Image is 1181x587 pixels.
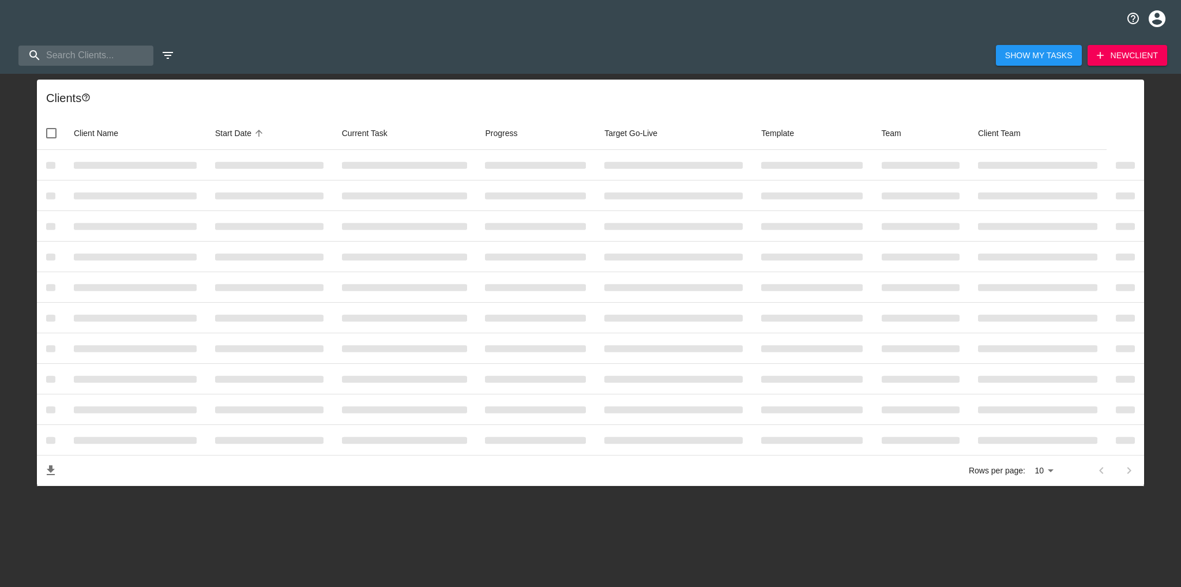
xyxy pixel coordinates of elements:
span: Team [882,126,916,140]
span: Current Task [342,126,403,140]
p: Rows per page: [969,465,1025,476]
button: notifications [1119,5,1147,32]
span: Start Date [215,126,266,140]
span: Client Team [978,126,1036,140]
button: NewClient [1088,45,1167,66]
button: Show My Tasks [996,45,1082,66]
button: profile [1140,2,1174,36]
span: This is the next Task in this Hub that should be completed [342,126,388,140]
div: Client s [46,89,1139,107]
select: rows per page [1030,462,1058,480]
span: Show My Tasks [1005,48,1073,63]
input: search [18,46,153,66]
span: New Client [1097,48,1158,63]
span: Calculated based on the start date and the duration of all Tasks contained in this Hub. [604,126,657,140]
table: enhanced table [37,116,1144,486]
button: edit [158,46,178,65]
span: Progress [485,126,532,140]
button: Save List [37,457,65,484]
svg: This is a list of all of your clients and clients shared with you [81,93,91,102]
span: Target Go-Live [604,126,672,140]
span: Client Name [74,126,133,140]
span: Template [761,126,809,140]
